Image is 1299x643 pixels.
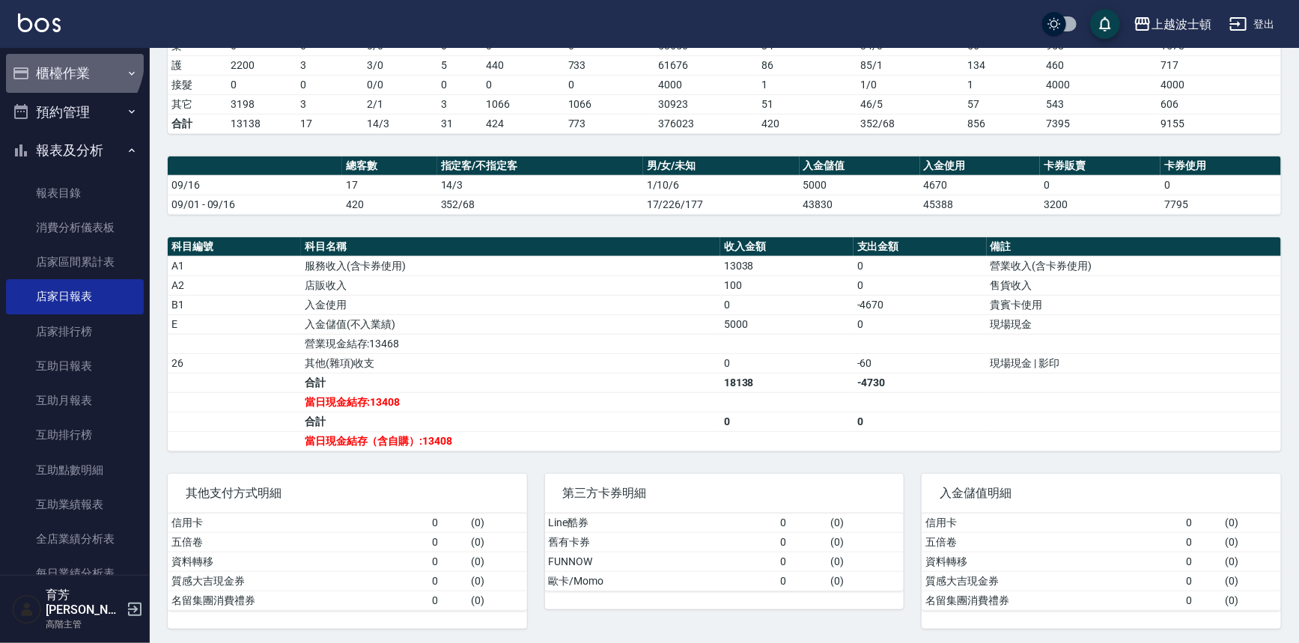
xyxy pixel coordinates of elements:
[467,532,527,552] td: ( 0 )
[363,94,437,114] td: 2 / 1
[46,618,122,631] p: 高階主管
[922,514,1281,611] table: a dense table
[720,314,854,334] td: 5000
[6,176,144,210] a: 報表目錄
[1183,532,1221,552] td: 0
[1157,114,1281,133] td: 9155
[437,195,643,214] td: 352/68
[1042,114,1157,133] td: 7395
[301,295,720,314] td: 入金使用
[6,453,144,487] a: 互助點數明細
[6,210,144,245] a: 消費分析儀表板
[301,256,720,275] td: 服務收入(含卡券使用)
[922,591,1182,610] td: 名留集團消費禮券
[777,514,827,533] td: 0
[854,373,987,392] td: -4730
[168,114,227,133] td: 合計
[854,295,987,314] td: -4670
[1183,552,1221,571] td: 0
[301,373,720,392] td: 合計
[437,175,643,195] td: 14/3
[168,314,301,334] td: E
[168,591,428,610] td: 名留集團消費禮券
[428,532,466,552] td: 0
[227,75,296,94] td: 0
[964,114,1043,133] td: 856
[545,571,777,591] td: 歐卡/Momo
[297,55,363,75] td: 3
[482,94,564,114] td: 1066
[987,256,1281,275] td: 營業收入(含卡券使用)
[168,175,342,195] td: 09/16
[168,256,301,275] td: A1
[758,94,857,114] td: 51
[6,383,144,418] a: 互助月報表
[168,275,301,295] td: A2
[428,514,466,533] td: 0
[342,195,437,214] td: 420
[777,532,827,552] td: 0
[720,373,854,392] td: 18138
[827,532,904,552] td: ( 0 )
[545,552,777,571] td: FUNNOW
[363,75,437,94] td: 0 / 0
[545,514,777,533] td: Line酷券
[1160,156,1281,176] th: 卡券使用
[342,156,437,176] th: 總客數
[1128,9,1217,40] button: 上越波士頓
[467,571,527,591] td: ( 0 )
[1183,571,1221,591] td: 0
[1040,156,1160,176] th: 卡券販賣
[297,114,363,133] td: 17
[1042,94,1157,114] td: 543
[6,556,144,591] a: 每日業績分析表
[758,114,857,133] td: 420
[922,571,1182,591] td: 質感大吉現金券
[1221,514,1281,533] td: ( 0 )
[6,279,144,314] a: 店家日報表
[168,514,527,611] table: a dense table
[301,412,720,431] td: 合計
[428,571,466,591] td: 0
[297,94,363,114] td: 3
[655,55,758,75] td: 61676
[545,532,777,552] td: 舊有卡券
[168,156,1281,215] table: a dense table
[920,156,1041,176] th: 入金使用
[6,418,144,452] a: 互助排行榜
[1040,175,1160,195] td: 0
[720,256,854,275] td: 13038
[437,75,483,94] td: 0
[987,295,1281,314] td: 貴賓卡使用
[46,588,122,618] h5: 育芳[PERSON_NAME]
[467,591,527,610] td: ( 0 )
[227,94,296,114] td: 3198
[12,594,42,624] img: Person
[800,195,920,214] td: 43830
[854,275,987,295] td: 0
[437,156,643,176] th: 指定客/不指定客
[854,412,987,431] td: 0
[827,571,904,591] td: ( 0 )
[437,94,483,114] td: 3
[1221,591,1281,610] td: ( 0 )
[987,353,1281,373] td: 現場現金 | 影印
[800,156,920,176] th: 入金儲值
[922,532,1182,552] td: 五倍卷
[565,55,655,75] td: 733
[1160,175,1281,195] td: 0
[363,55,437,75] td: 3 / 0
[920,195,1041,214] td: 45388
[301,314,720,334] td: 入金儲值(不入業績)
[720,237,854,257] th: 收入金額
[363,114,437,133] td: 14/3
[301,275,720,295] td: 店販收入
[467,514,527,533] td: ( 0 )
[857,94,964,114] td: 46 / 5
[6,314,144,349] a: 店家排行榜
[168,195,342,214] td: 09/01 - 09/16
[758,55,857,75] td: 86
[428,591,466,610] td: 0
[987,314,1281,334] td: 現場現金
[854,237,987,257] th: 支出金額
